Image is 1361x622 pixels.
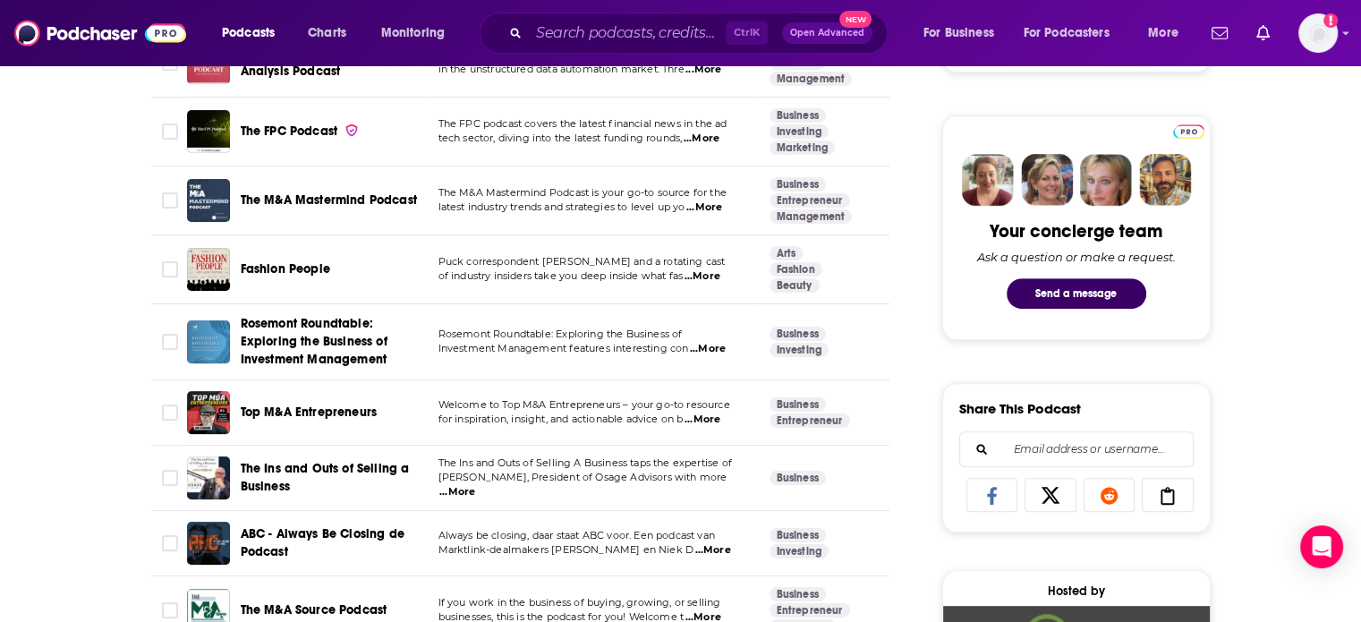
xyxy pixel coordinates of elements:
[187,522,230,565] img: ABC - Always Be Closing de Podcast
[770,327,826,341] a: Business
[770,124,829,139] a: Investing
[438,471,727,483] span: [PERSON_NAME], President of Osage Advisors with more
[962,154,1014,206] img: Sydney Profile
[241,404,378,422] a: Top M&A Entrepreneurs
[14,16,186,50] img: Podchaser - Follow, Share and Rate Podcasts
[770,262,822,277] a: Fashion
[162,405,178,421] span: Toggle select row
[187,248,230,291] img: Fashion People
[726,21,768,45] span: Ctrl K
[438,596,721,609] span: If you work in the business of buying, growing, or selling
[1012,19,1136,47] button: open menu
[1173,122,1204,139] a: Pro website
[162,124,178,140] span: Toggle select row
[438,456,732,469] span: The Ins and Outs of Selling A Business taps the expertise of
[977,250,1176,264] div: Ask a question or make a request.
[1148,21,1178,46] span: More
[438,132,683,144] span: tech sector, diving into the latest funding rounds,
[685,269,720,284] span: ...More
[187,391,230,434] img: Top M&A Entrepreneurs
[770,209,853,224] a: Management
[241,123,360,141] a: The FPC Podcast
[162,261,178,277] span: Toggle select row
[438,186,727,199] span: The M&A Mastermind Podcast is your go-to source for the
[770,544,829,558] a: Investing
[438,342,689,354] span: Investment Management features interesting con
[770,528,826,542] a: Business
[1323,13,1338,28] svg: Add a profile image
[1298,13,1338,53] img: User Profile
[1024,21,1110,46] span: For Podcasters
[438,543,694,556] span: Marktlink-dealmakers [PERSON_NAME] en Niek D
[369,19,468,47] button: open menu
[770,72,853,86] a: Management
[990,220,1162,243] div: Your concierge team
[497,13,905,54] div: Search podcasts, credits, & more...
[438,413,684,425] span: for inspiration, insight, and actionable advice on b
[438,328,683,340] span: Rosemont Roundtable: Exploring the Business of
[1204,18,1235,48] a: Show notifications dropdown
[695,543,731,558] span: ...More
[241,405,378,420] span: Top M&A Entrepreneurs
[241,315,418,369] a: Rosemont Roundtable: Exploring the Business of Investment Management
[1084,478,1136,512] a: Share on Reddit
[438,63,685,75] span: in the unstructured data automation market. Thre
[966,478,1018,512] a: Share on Facebook
[187,456,230,499] a: The Ins and Outs of Selling a Business
[770,246,804,260] a: Arts
[1139,154,1191,206] img: Jon Profile
[241,192,417,209] a: The M&A Mastermind Podcast
[241,461,410,494] span: The Ins and Outs of Selling a Business
[162,470,178,486] span: Toggle select row
[241,602,387,618] span: The M&A Source Podcast
[241,124,338,139] span: The FPC Podcast
[296,19,357,47] a: Charts
[943,584,1210,599] div: Hosted by
[187,320,230,363] img: Rosemont Roundtable: Exploring the Business of Investment Management
[1021,154,1073,206] img: Barbara Profile
[241,601,387,619] a: The M&A Source Podcast
[438,398,730,411] span: Welcome to Top M&A Entrepreneurs – your go-to resource
[686,200,722,215] span: ...More
[438,529,715,541] span: Always be closing, daar staat ABC voor. Een podcast van
[241,316,387,367] span: Rosemont Roundtable: Exploring the Business of Investment Management
[1025,478,1076,512] a: Share on X/Twitter
[187,179,230,222] a: The M&A Mastermind Podcast
[685,413,720,427] span: ...More
[770,587,826,601] a: Business
[923,21,994,46] span: For Business
[162,55,178,71] span: Toggle select row
[685,63,721,77] span: ...More
[439,485,475,499] span: ...More
[770,177,826,192] a: Business
[1142,478,1194,512] a: Copy Link
[241,525,418,561] a: ABC - Always Be Closing de Podcast
[162,535,178,551] span: Toggle select row
[1173,124,1204,139] img: Podchaser Pro
[770,193,850,208] a: Entrepreneur
[438,269,684,282] span: of industry insiders take you deep inside what fas
[770,108,826,123] a: Business
[770,397,826,412] a: Business
[1007,278,1146,309] button: Send a message
[1136,19,1201,47] button: open menu
[1298,13,1338,53] button: Show profile menu
[1300,525,1343,568] div: Open Intercom Messenger
[162,334,178,350] span: Toggle select row
[381,21,445,46] span: Monitoring
[222,21,275,46] span: Podcasts
[438,200,685,213] span: latest industry trends and strategies to level up yo
[241,260,330,278] a: Fashion People
[241,460,418,496] a: The Ins and Outs of Selling a Business
[529,19,726,47] input: Search podcasts, credits, & more...
[241,526,404,559] span: ABC - Always Be Closing de Podcast
[187,110,230,153] img: The FPC Podcast
[770,343,829,357] a: Investing
[959,431,1194,467] div: Search followers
